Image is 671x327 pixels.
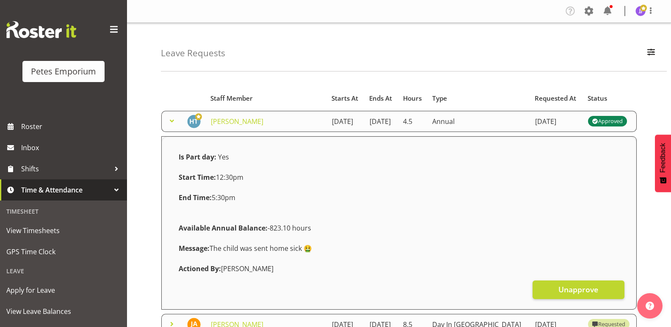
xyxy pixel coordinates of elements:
[427,111,530,132] td: Annual
[174,238,624,258] div: The child was sent home sick 🤮
[2,220,125,241] a: View Timesheets
[179,244,210,253] strong: Message:
[2,280,125,301] a: Apply for Leave
[174,258,624,279] div: [PERSON_NAME]
[6,305,121,318] span: View Leave Balances
[187,115,201,128] img: helena-tomlin701.jpg
[6,284,121,297] span: Apply for Leave
[398,111,427,132] td: 4.5
[2,262,125,280] div: Leave
[592,116,623,126] div: Approved
[21,162,110,175] span: Shifts
[642,44,660,63] button: Filter Employees
[210,93,253,103] span: Staff Member
[403,93,422,103] span: Hours
[161,48,225,58] h4: Leave Requests
[535,93,576,103] span: Requested At
[179,173,216,182] strong: Start Time:
[2,203,125,220] div: Timesheet
[21,141,123,154] span: Inbox
[179,193,212,202] strong: End Time:
[179,152,216,162] strong: Is Part day:
[558,284,598,295] span: Unapprove
[179,223,268,233] strong: Available Annual Balance:
[432,93,447,103] span: Type
[530,111,583,132] td: [DATE]
[635,6,646,16] img: janelle-jonkers702.jpg
[655,135,671,192] button: Feedback - Show survey
[659,143,667,173] span: Feedback
[21,120,123,133] span: Roster
[179,193,235,202] span: 5:30pm
[31,65,96,78] div: Petes Emporium
[364,111,398,132] td: [DATE]
[6,245,121,258] span: GPS Time Clock
[588,93,607,103] span: Status
[2,301,125,322] a: View Leave Balances
[218,152,229,162] span: Yes
[2,241,125,262] a: GPS Time Clock
[211,117,263,126] a: [PERSON_NAME]
[179,264,221,273] strong: Actioned By:
[179,173,243,182] span: 12:30pm
[21,184,110,196] span: Time & Attendance
[646,302,654,310] img: help-xxl-2.png
[6,21,76,38] img: Rosterit website logo
[369,93,392,103] span: Ends At
[327,111,364,132] td: [DATE]
[331,93,358,103] span: Starts At
[6,224,121,237] span: View Timesheets
[533,280,624,299] button: Unapprove
[174,218,624,238] div: -823.10 hours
